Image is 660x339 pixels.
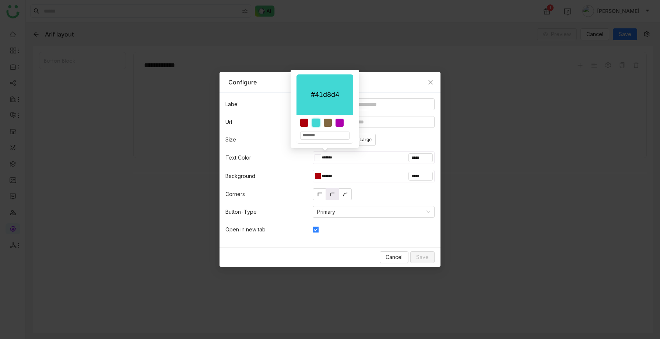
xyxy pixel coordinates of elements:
[336,119,344,127] div: #AD00AD
[228,78,432,86] div: Configure
[386,253,403,261] span: Cancel
[324,119,332,127] div: #806740
[311,90,339,100] div: #41d8d4
[225,206,260,218] label: Button-Type
[359,137,372,142] span: Large
[317,206,430,217] nz-select-item: Primary
[225,224,269,235] label: Open in new tab
[225,151,255,164] label: Text Color
[225,134,240,146] label: Size
[380,251,408,263] button: Cancel
[225,116,236,128] label: Url
[225,170,259,182] label: Background
[421,72,440,92] button: Close
[300,119,308,127] div: #AD000C
[410,251,435,263] button: Save
[312,119,320,127] div: #41D8D4
[225,98,242,110] label: Label
[225,188,249,200] label: Corners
